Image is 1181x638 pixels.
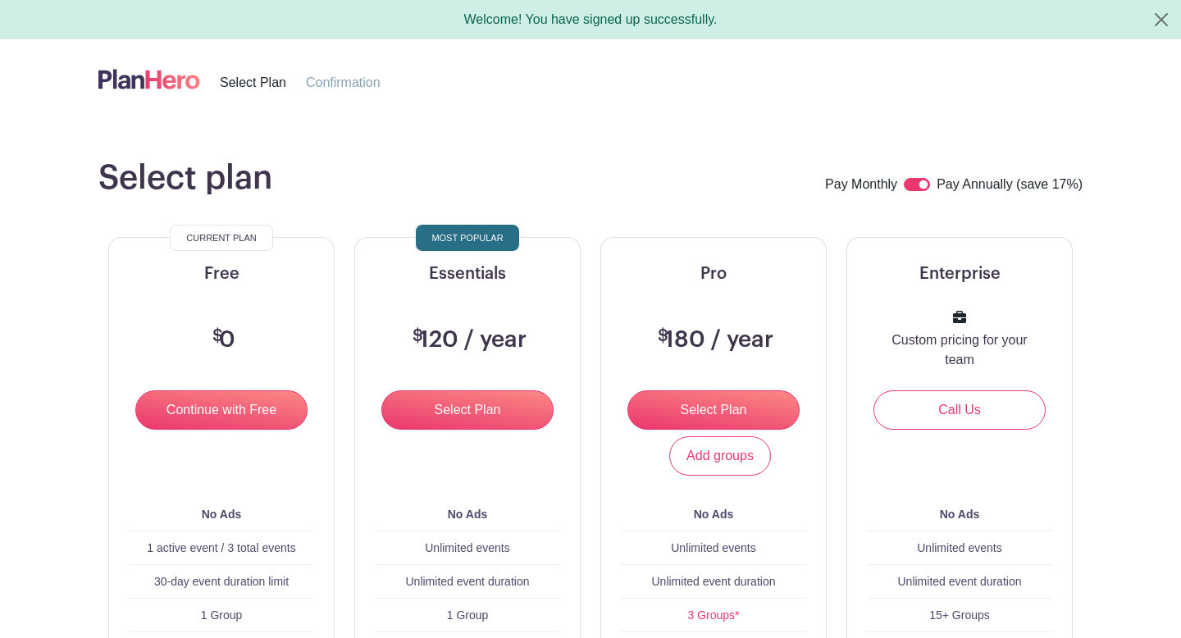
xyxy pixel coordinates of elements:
[898,575,1022,588] span: Unlimited event duration
[448,508,487,521] b: No Ads
[98,66,200,93] img: logo-507f7623f17ff9eddc593b1ce0a138ce2505c220e1c5a4e2b4648c50719b7d32.svg
[413,328,423,344] span: $
[940,508,979,521] b: No Ads
[627,390,800,430] input: Select Plan
[867,264,1052,284] h5: Enterprise
[408,326,527,354] h3: 120 / year
[201,608,243,622] span: 1 Group
[306,75,381,89] span: Confirmation
[220,75,286,89] span: Select Plan
[937,175,1083,196] label: Pay Annually (save 17%)
[825,175,897,196] label: Pay Monthly
[694,508,733,521] b: No Ads
[658,328,668,344] span: $
[129,264,314,284] h5: Free
[147,541,295,554] span: 1 active event / 3 total events
[447,608,489,622] span: 1 Group
[186,228,256,248] span: Current Plan
[621,264,806,284] h5: Pro
[873,390,1046,430] a: Call Us
[654,326,773,354] h3: 180 / year
[202,508,241,521] b: No Ads
[929,608,990,622] span: 15+ Groups
[687,608,739,622] a: 3 Groups*
[917,541,1002,554] span: Unlimited events
[425,541,510,554] span: Unlimited events
[154,575,289,588] span: 30-day event duration limit
[375,264,560,284] h5: Essentials
[406,575,530,588] span: Unlimited event duration
[98,158,272,198] h1: Select plan
[212,328,223,344] span: $
[887,330,1033,370] p: Custom pricing for your team
[135,390,308,430] input: Continue with Free
[671,541,756,554] span: Unlimited events
[208,326,235,354] h3: 0
[669,436,771,476] a: Add groups
[381,390,554,430] input: Select Plan
[652,575,776,588] span: Unlimited event duration
[431,228,503,248] span: Most Popular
